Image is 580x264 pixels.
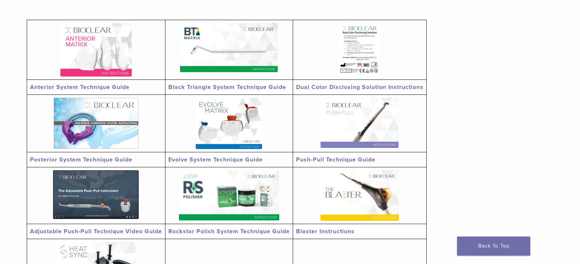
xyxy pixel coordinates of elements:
a: Blaster Instructions [296,228,355,235]
a: Push-Pull Technique Guide [296,156,375,163]
a: Black Triangle System Technique Guide [168,83,286,91]
a: Rockstar Polish System Technique Guide [168,228,290,235]
a: Back To Top [457,237,530,256]
a: Posterior System Technique Guide [30,156,132,163]
a: Adjustable Push-Pull Technique Video Guide [30,228,162,235]
a: Evolve System Technique Guide [168,156,263,163]
a: Dual Color Disclosing Solution Instructions [296,83,423,91]
a: Anterior System Technique Guide [30,83,130,91]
